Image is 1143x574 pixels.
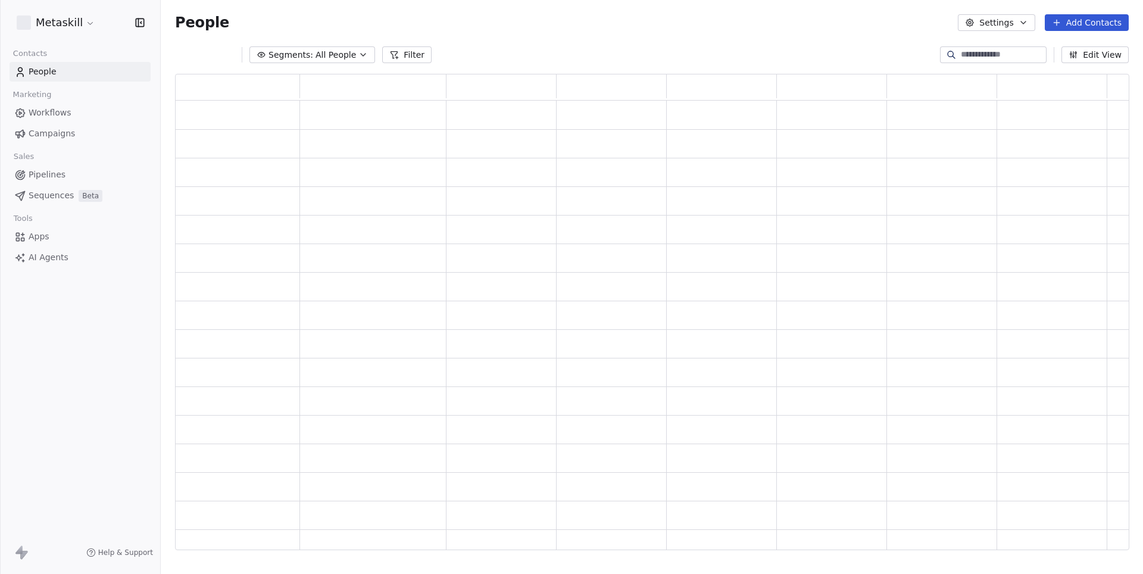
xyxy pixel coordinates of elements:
span: Tools [8,210,38,227]
a: Workflows [10,103,151,123]
span: People [29,65,57,78]
span: Marketing [8,86,57,104]
span: All People [316,49,356,61]
span: Sequences [29,189,74,202]
a: Campaigns [10,124,151,143]
button: Add Contacts [1045,14,1129,31]
a: AI Agents [10,248,151,267]
button: Filter [382,46,432,63]
span: Segments: [268,49,313,61]
a: People [10,62,151,82]
span: AI Agents [29,251,68,264]
button: Metaskill [14,13,98,33]
span: Metaskill [36,15,83,30]
span: Sales [8,148,39,166]
span: People [175,14,229,32]
span: Campaigns [29,127,75,140]
button: Settings [958,14,1035,31]
a: Pipelines [10,165,151,185]
a: Help & Support [86,548,153,557]
span: Contacts [8,45,52,63]
button: Edit View [1061,46,1129,63]
span: Beta [79,190,102,202]
span: Workflows [29,107,71,119]
a: SequencesBeta [10,186,151,205]
a: Apps [10,227,151,247]
span: Apps [29,230,49,243]
span: Pipelines [29,169,65,181]
span: Help & Support [98,548,153,557]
